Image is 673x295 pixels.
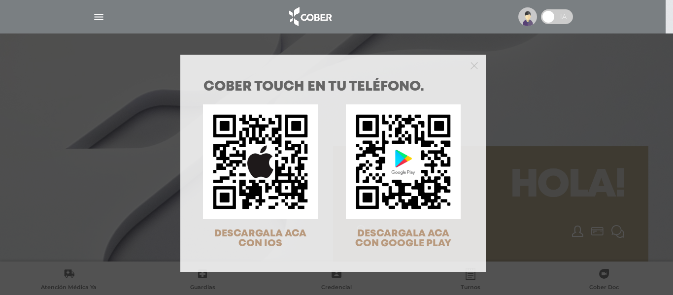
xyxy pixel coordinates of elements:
[203,80,463,94] h1: COBER TOUCH en tu teléfono.
[471,61,478,69] button: Close
[214,229,306,248] span: DESCARGALA ACA CON IOS
[346,104,461,219] img: qr-code
[355,229,451,248] span: DESCARGALA ACA CON GOOGLE PLAY
[203,104,318,219] img: qr-code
